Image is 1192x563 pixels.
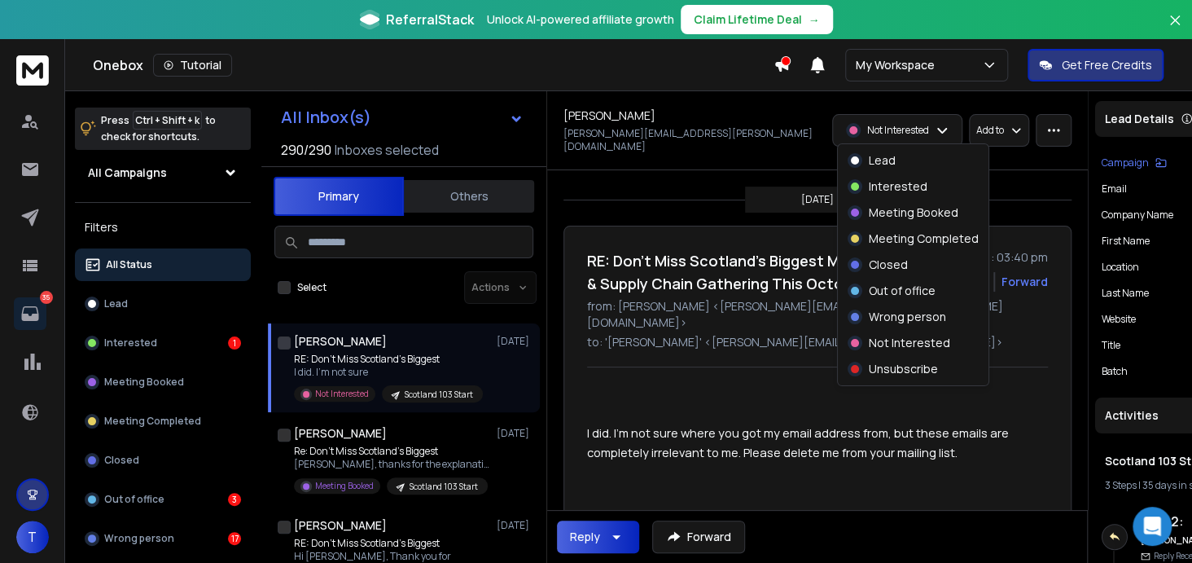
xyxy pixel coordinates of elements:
h1: All Campaigns [88,165,167,181]
p: Interested [869,178,927,195]
label: Select [297,281,326,294]
button: Tutorial [153,54,232,77]
div: Forward [1001,274,1048,290]
p: Hi [PERSON_NAME], Thank you for [294,550,484,563]
div: 17 [228,532,241,545]
h1: [PERSON_NAME] [294,517,387,534]
p: Unsubscribe [869,361,938,377]
span: Ctrl + Shift + k [133,111,202,130]
p: Email [1102,183,1127,196]
p: Unlock AI-powered affiliate growth [487,11,674,28]
p: Not Interested [867,124,929,137]
span: → [809,11,820,28]
p: website [1102,313,1136,326]
button: Close banner [1164,10,1185,49]
h3: Filters [75,216,251,239]
p: Scotland 103 Start [410,481,478,493]
p: location [1102,261,1139,274]
p: [DATE] [497,519,533,532]
p: Get Free Credits [1062,57,1152,73]
p: title [1102,339,1120,352]
p: Meeting Completed [869,231,979,247]
p: Company Name [1102,209,1173,222]
span: 290 / 290 [281,140,331,160]
h1: RE: Don’t Miss Scotland’s Biggest Manufacturing & Supply Chain Gathering This October [587,249,940,295]
p: Wrong person [869,309,946,325]
p: [DATE] [497,427,533,440]
p: Meeting Booked [315,480,374,492]
p: Campaign [1102,156,1149,169]
button: Others [404,178,534,214]
p: Lead Details [1105,111,1174,127]
p: Re: Don’t Miss Scotland’s Biggest [294,445,489,458]
p: First Name [1102,235,1150,248]
div: 3 [228,493,241,506]
div: Onebox [93,54,773,77]
p: Interested [104,336,157,350]
p: Add to [976,124,1004,137]
p: All Status [106,258,152,271]
p: [DATE] [497,335,533,348]
h1: [PERSON_NAME] [563,108,655,124]
p: Press to check for shortcuts. [101,112,216,145]
p: [DATE] [801,193,834,206]
p: RE: Don’t Miss Scotland’s Biggest [294,353,483,366]
p: My Workspace [856,57,941,73]
div: 1 [228,336,241,350]
p: Wrong person [104,532,174,545]
p: [PERSON_NAME][EMAIL_ADDRESS][PERSON_NAME][DOMAIN_NAME] [563,127,813,153]
div: Open Intercom Messenger [1133,507,1172,546]
p: to: '[PERSON_NAME]' <[PERSON_NAME][EMAIL_ADDRESS][DOMAIN_NAME]> [587,334,1048,350]
p: [PERSON_NAME], thanks for the explanation. [294,458,489,471]
p: Meeting Booked [869,205,958,221]
p: Last Name [1102,287,1149,300]
p: I did. I’m not sure [294,366,483,379]
p: Closed [869,257,908,273]
h3: Inboxes selected [335,140,439,160]
div: Reply [570,529,600,545]
button: Forward [652,521,745,553]
span: ReferralStack [386,10,474,29]
p: Out of office [869,283,936,299]
p: Not Interested [315,388,369,400]
p: from: [PERSON_NAME] <[PERSON_NAME][EMAIL_ADDRESS][PERSON_NAME][DOMAIN_NAME]> [587,298,1048,331]
p: Scotland 103 Start [405,389,473,401]
span: I did. I’m not sure where you got my email address from, but these emails are completely irreleva... [587,424,1011,460]
p: Not Interested [869,335,950,351]
button: Claim Lifetime Deal [681,5,833,34]
p: Lead [104,297,128,310]
p: 35 [40,291,53,304]
p: Meeting Completed [104,415,201,428]
h1: [PERSON_NAME] [294,425,387,442]
p: Out of office [104,493,164,506]
h1: All Inbox(s) [281,109,371,125]
p: RE: Don’t Miss Scotland’s Biggest [294,537,484,550]
span: T [16,521,49,553]
p: Batch [1102,365,1128,378]
button: Primary [274,177,404,216]
h1: [PERSON_NAME] [294,333,387,350]
p: Closed [104,454,139,467]
p: Lead [869,152,896,169]
span: 3 Steps [1105,478,1137,492]
p: [DATE] : 03:40 pm [949,249,1048,266]
p: Meeting Booked [104,376,184,389]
